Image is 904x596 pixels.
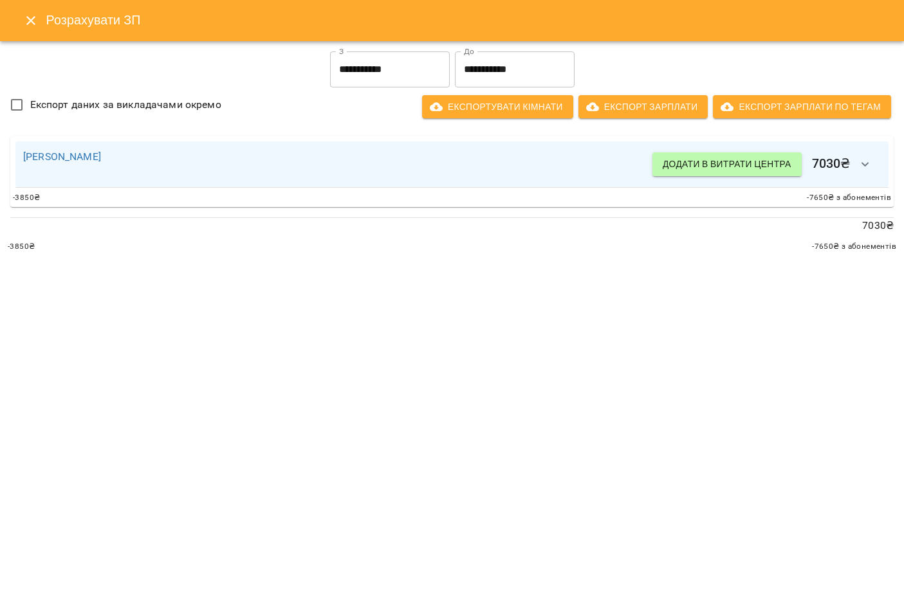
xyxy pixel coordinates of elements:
[23,150,101,163] a: [PERSON_NAME]
[15,5,46,36] button: Close
[8,240,35,253] span: -3850 ₴
[652,149,881,180] h6: 7030 ₴
[807,192,891,204] span: -7650 ₴ з абонементів
[713,95,891,118] button: Експорт Зарплати по тегам
[663,156,791,172] span: Додати в витрати центра
[46,10,889,30] h6: Розрахувати ЗП
[589,99,698,114] span: Експорт Зарплати
[578,95,708,118] button: Експорт Зарплати
[812,240,896,253] span: -7650 ₴ з абонементів
[10,218,894,233] p: 7030 ₴
[432,99,563,114] span: Експортувати кімнати
[652,152,802,176] button: Додати в витрати центра
[422,95,573,118] button: Експортувати кімнати
[723,99,881,114] span: Експорт Зарплати по тегам
[30,97,221,113] span: Експорт даних за викладачами окремо
[13,192,40,204] span: -3850 ₴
